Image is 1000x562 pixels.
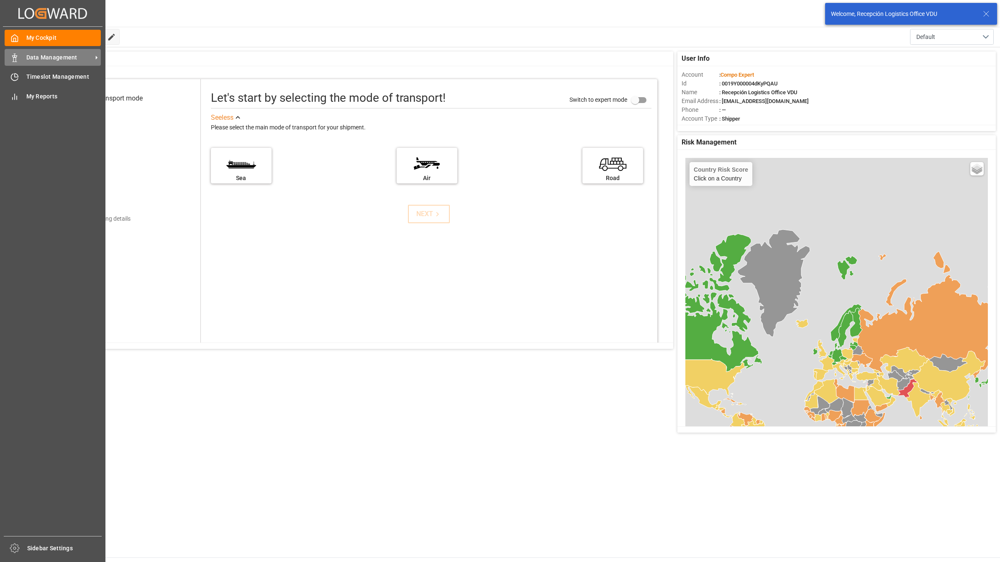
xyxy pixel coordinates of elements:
span: Email Address [682,97,719,106]
span: Name [682,88,719,97]
button: NEXT [408,205,450,223]
span: Sidebar Settings [27,544,102,553]
div: Let's start by selecting the mode of transport! [211,89,446,107]
div: Click on a Country [694,166,748,182]
span: Data Management [26,53,92,62]
a: My Cockpit [5,30,101,46]
span: Timeslot Management [26,72,101,81]
span: : Recepción Logistics Office VDU [719,89,797,95]
span: : [EMAIL_ADDRESS][DOMAIN_NAME] [719,98,809,104]
span: Compo Expert [721,72,754,78]
button: open menu [910,29,994,45]
div: Sea [215,174,267,183]
span: User Info [682,54,710,64]
span: Risk Management [682,137,736,147]
span: : Shipper [719,116,740,122]
span: : [719,72,754,78]
a: Timeslot Management [5,69,101,85]
div: See less [211,113,233,123]
div: Please select the main mode of transport for your shipment. [211,123,651,133]
span: My Reports [26,92,101,101]
span: Phone [682,106,719,114]
a: My Reports [5,88,101,104]
div: NEXT [416,209,442,219]
h4: Country Risk Score [694,166,748,173]
span: Default [916,33,935,41]
span: Account [682,70,719,79]
div: Select transport mode [78,93,143,103]
a: Layers [970,162,984,175]
span: My Cockpit [26,34,101,42]
span: Switch to expert mode [569,96,627,103]
div: Welcome, Recepción Logistics Office VDU [831,10,975,18]
span: Account Type [682,114,719,123]
span: Id [682,79,719,88]
div: Air [401,174,453,183]
span: : 0019Y000004dKyPQAU [719,80,778,87]
div: Road [587,174,639,183]
span: : — [719,107,726,113]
